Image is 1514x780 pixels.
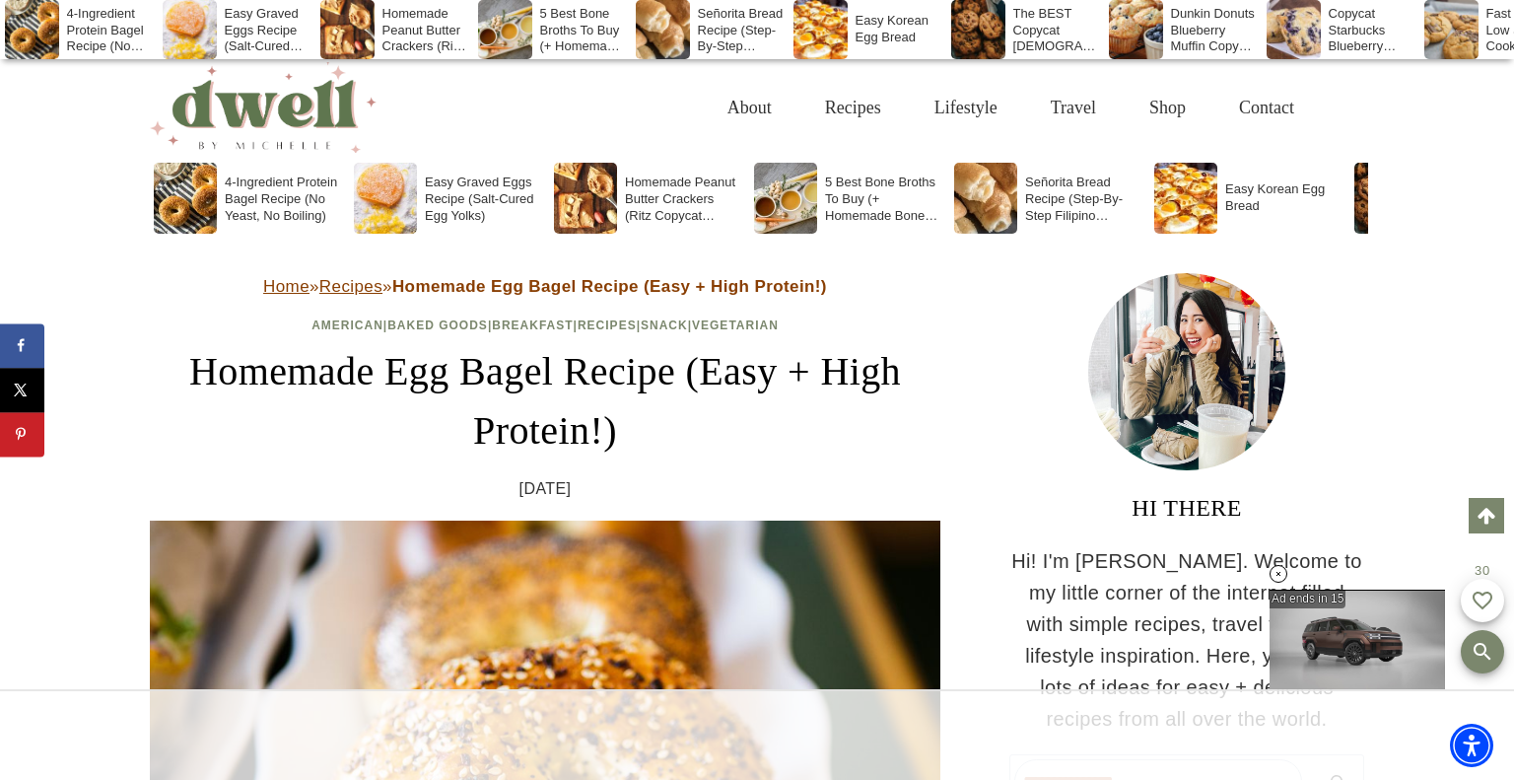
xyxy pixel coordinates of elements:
a: Recipes [319,277,382,296]
a: About [701,76,798,140]
time: [DATE] [519,476,572,502]
a: American [311,319,383,332]
a: Recipes [798,76,908,140]
a: Vegetarian [692,319,779,332]
a: Scroll to top [1469,498,1504,533]
a: Breakfast [492,319,573,332]
a: Shop [1123,76,1212,140]
img: DWELL by michelle [150,62,377,153]
span: » » [263,277,827,296]
h3: HI THERE [1009,490,1364,526]
a: Snack [641,319,688,332]
iframe: Advertisement [398,691,1116,780]
a: Travel [1024,76,1123,140]
strong: Homemade Egg Bagel Recipe (Easy + High Protein!) [392,277,827,296]
a: Recipes [578,319,637,332]
a: Lifestyle [908,76,1024,140]
a: Baked Goods [387,319,488,332]
div: Accessibility Menu [1450,724,1493,767]
h1: Homemade Egg Bagel Recipe (Easy + High Protein!) [150,342,940,461]
a: Home [263,277,310,296]
a: Contact [1212,76,1321,140]
nav: Primary Navigation [701,76,1321,140]
span: | | | | | [311,319,779,332]
p: Hi! I'm [PERSON_NAME]. Welcome to my little corner of the internet filled with simple recipes, tr... [1009,545,1364,735]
